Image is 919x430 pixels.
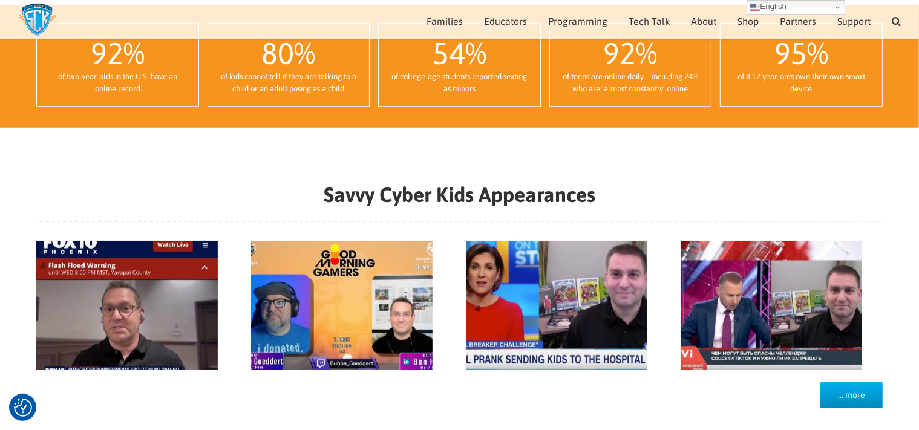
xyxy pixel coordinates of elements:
[484,16,527,26] span: Educators
[737,16,759,26] span: Shop
[427,16,463,26] span: Families
[807,36,828,71] span: %
[18,3,56,36] img: Savvy Cyber Kids Logo
[837,16,871,26] span: Support
[49,71,186,94] div: of two-year-olds in the U.S. have an online record
[123,36,145,71] span: %
[691,16,716,26] span: About
[14,399,32,417] img: Revisit consent button
[261,36,294,71] span: 80
[774,36,807,71] span: 95
[91,36,123,71] span: 92
[636,36,658,71] span: %
[294,36,315,71] span: %
[220,71,358,94] div: of kids cannot tell if they are talking to a child or an adult posing as a child
[780,16,816,26] span: Partners
[750,2,760,12] img: en
[733,71,870,94] div: of 8-12 year-olds own their own smart device
[838,390,865,400] span: … more
[14,399,32,417] button: Consent Preferences
[433,36,465,71] span: 54
[391,71,528,94] div: of college-age students reported sexting as minors
[562,71,699,94] div: of teens are online daily—including 24% who are ‘almost constantly’ online
[465,36,486,71] span: %
[548,16,607,26] span: Programming
[324,183,595,206] strong: Savvy Cyber Kids Appearances
[820,382,883,408] a: … more
[629,16,670,26] span: Tech Talk
[604,36,636,71] span: 92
